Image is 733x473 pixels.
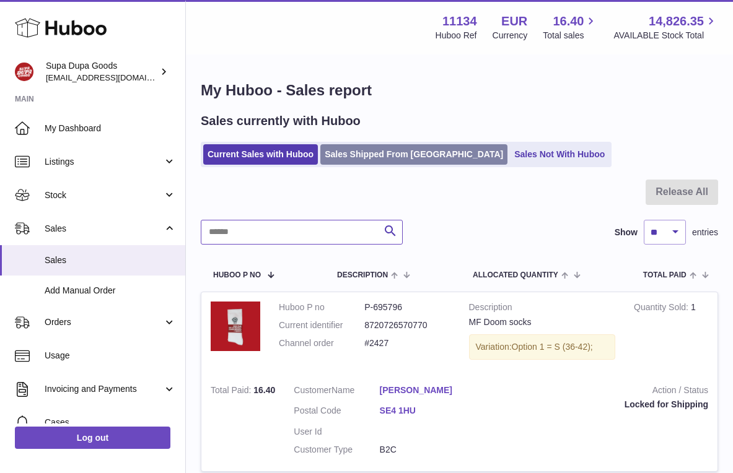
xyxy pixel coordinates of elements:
[484,384,708,399] strong: Action / Status
[553,13,584,30] span: 16.40
[46,60,157,84] div: Supa Dupa Goods
[294,405,379,420] dt: Postal Code
[294,444,379,456] dt: Customer Type
[380,405,465,417] a: SE4 1HU
[364,302,450,313] dd: P-695796
[45,254,176,266] span: Sales
[45,316,163,328] span: Orders
[201,113,361,129] h2: Sales currently with Huboo
[613,13,718,41] a: 14,826.35 AVAILABLE Stock Total
[294,385,331,395] span: Customer
[649,13,704,30] span: 14,826.35
[543,30,598,41] span: Total sales
[615,227,638,238] label: Show
[279,337,364,349] dt: Channel order
[46,72,182,82] span: [EMAIL_ADDRESS][DOMAIN_NAME]
[442,13,477,30] strong: 11134
[15,427,170,449] a: Log out
[692,227,718,238] span: entries
[625,292,718,375] td: 1
[320,144,507,165] a: Sales Shipped From [GEOGRAPHIC_DATA]
[643,271,687,279] span: Total paid
[380,444,465,456] dd: B2C
[380,384,465,396] a: [PERSON_NAME]
[337,271,388,279] span: Description
[253,385,275,395] span: 16.40
[45,417,176,428] span: Cases
[45,350,176,362] span: Usage
[45,223,163,235] span: Sales
[613,30,718,41] span: AVAILABLE Stock Total
[493,30,528,41] div: Currency
[473,271,558,279] span: ALLOCATED Quantity
[279,302,364,313] dt: Huboo P no
[512,342,593,352] span: Option 1 = S (36-42);
[211,302,260,351] img: SAD-MF-Doom-Sock-Product-Red-BG-800x800.png
[15,63,33,81] img: hello@slayalldayofficial.com
[364,337,450,349] dd: #2427
[45,156,163,168] span: Listings
[510,144,609,165] a: Sales Not With Huboo
[45,123,176,134] span: My Dashboard
[213,271,261,279] span: Huboo P no
[469,302,616,316] strong: Description
[501,13,527,30] strong: EUR
[45,285,176,297] span: Add Manual Order
[211,385,253,398] strong: Total Paid
[294,384,379,399] dt: Name
[203,144,318,165] a: Current Sales with Huboo
[469,316,616,328] div: MF Doom socks
[364,319,450,331] dd: 8720726570770
[294,426,379,438] dt: User Id
[543,13,598,41] a: 16.40 Total sales
[436,30,477,41] div: Huboo Ref
[634,302,691,315] strong: Quantity Sold
[279,319,364,331] dt: Current identifier
[45,189,163,201] span: Stock
[201,80,718,100] h1: My Huboo - Sales report
[469,334,616,360] div: Variation:
[45,383,163,395] span: Invoicing and Payments
[484,399,708,410] div: Locked for Shipping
